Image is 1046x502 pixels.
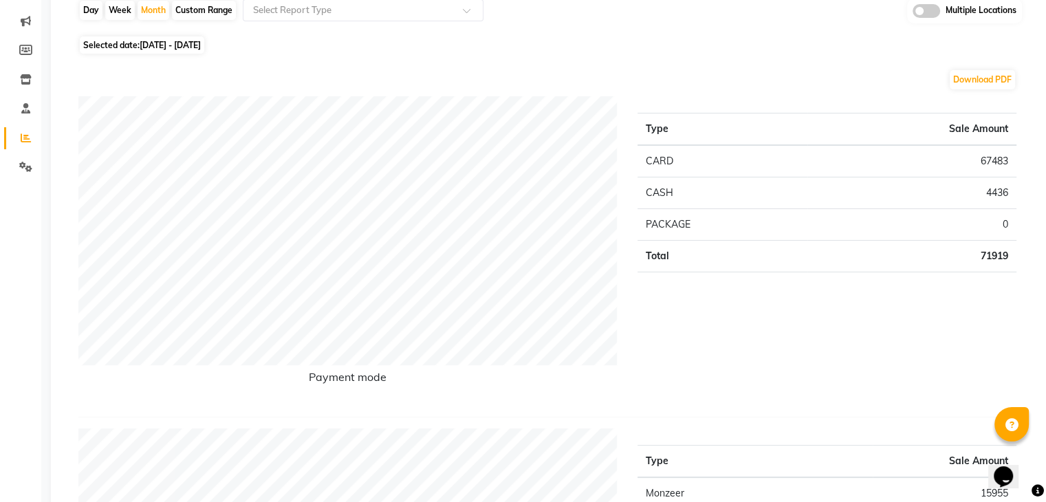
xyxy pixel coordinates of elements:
div: Custom Range [172,1,236,20]
td: PACKAGE [638,208,807,240]
div: Day [80,1,102,20]
h6: Payment mode [78,371,617,389]
th: Sale Amount [873,445,1016,477]
td: 71919 [807,240,1016,272]
td: 67483 [807,145,1016,177]
td: CASH [638,177,807,208]
td: Total [638,240,807,272]
div: Week [105,1,135,20]
th: Type [638,445,873,477]
th: Type [638,113,807,145]
div: Month [138,1,169,20]
th: Sale Amount [807,113,1016,145]
iframe: chat widget [988,447,1032,488]
td: 4436 [807,177,1016,208]
td: 0 [807,208,1016,240]
button: Download PDF [950,70,1015,89]
span: [DATE] - [DATE] [140,40,201,50]
span: Selected date: [80,36,204,54]
span: Multiple Locations [946,4,1016,18]
td: CARD [638,145,807,177]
